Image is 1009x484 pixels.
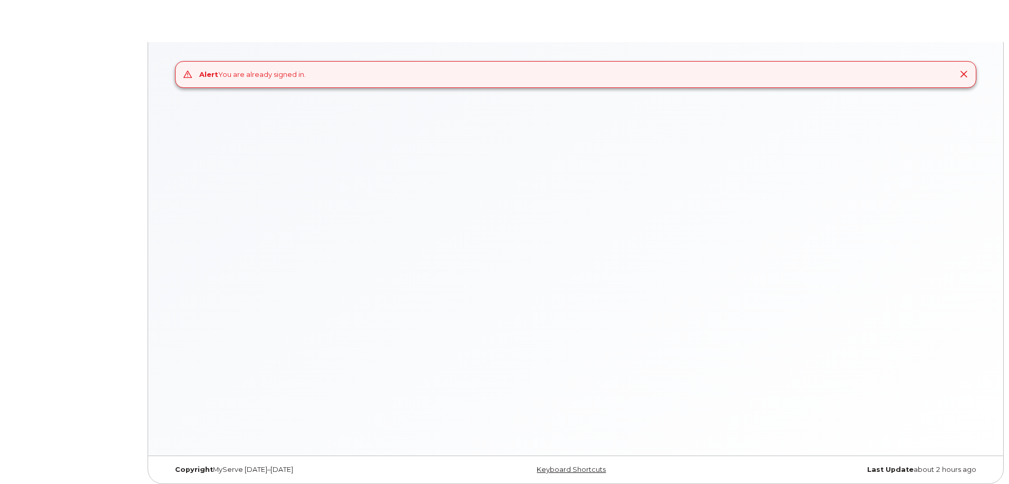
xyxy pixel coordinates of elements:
[199,70,218,78] strong: Alert
[712,466,984,474] div: about 2 hours ago
[867,466,914,473] strong: Last Update
[167,466,440,474] div: MyServe [DATE]–[DATE]
[199,70,306,80] div: You are already signed in.
[537,466,606,473] a: Keyboard Shortcuts
[175,466,213,473] strong: Copyright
